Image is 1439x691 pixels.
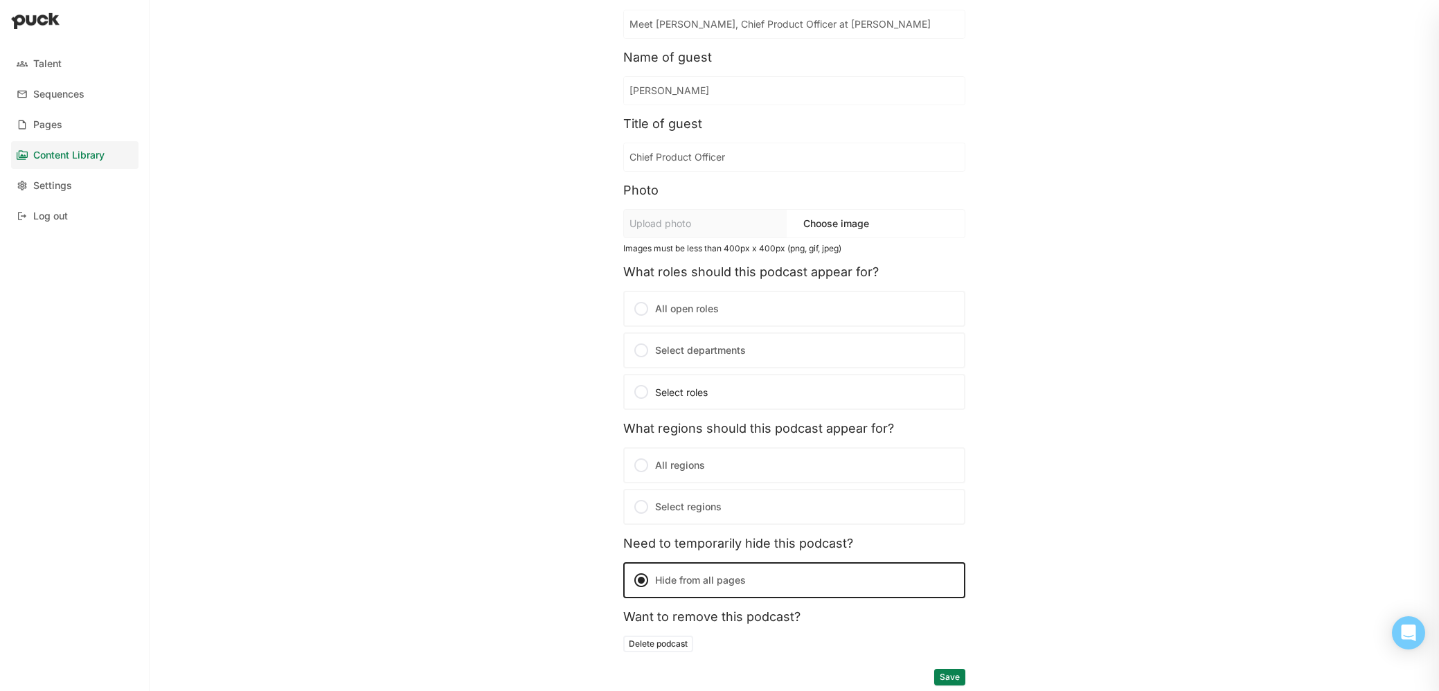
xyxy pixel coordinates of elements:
[624,143,965,171] input: ex. Recruiting Manager
[33,119,62,131] div: Pages
[623,421,965,436] div: What regions should this podcast appear for?
[11,80,138,108] a: Sequences
[33,58,62,70] div: Talent
[623,609,965,625] div: Want to remove this podcast?
[11,172,138,199] a: Settings
[11,141,138,169] a: Content Library
[33,210,68,222] div: Log out
[623,183,965,198] div: Photo
[633,384,956,400] div: Select roles
[623,244,965,253] div: Images must be less than 400px x 400px (png, gif, jpeg)
[11,111,138,138] a: Pages
[623,489,965,525] label: Select regions
[623,562,965,598] label: Hide from all pages
[623,264,965,280] div: What roles should this podcast appear for?
[623,332,965,368] label: Select departments
[623,536,965,551] div: Need to temporarily hide this podcast?
[934,669,965,685] button: Save
[623,291,965,327] label: All open roles
[33,180,72,192] div: Settings
[624,210,787,237] input: Upload photo
[623,447,965,483] label: All regions
[623,116,965,132] div: Title of guest
[623,636,693,652] button: Delete podcast
[623,50,965,65] div: Name of guest
[1392,616,1425,649] div: Open Intercom Messenger
[11,50,138,78] a: Talent
[798,213,875,235] button: Choose image
[624,77,965,105] input: Name
[33,89,84,100] div: Sequences
[787,213,875,235] div: Choose image
[33,150,105,161] div: Content Library
[624,10,965,38] input: Podcast title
